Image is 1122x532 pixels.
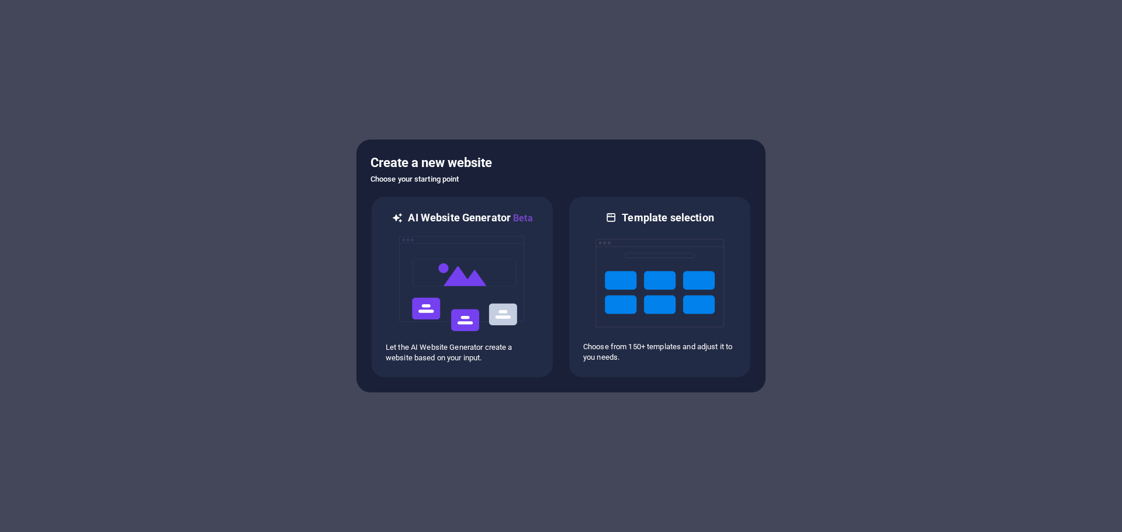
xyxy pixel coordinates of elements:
[583,342,736,363] p: Choose from 150+ templates and adjust it to you needs.
[622,211,714,225] h6: Template selection
[386,342,539,363] p: Let the AI Website Generator create a website based on your input.
[511,213,533,224] span: Beta
[370,154,752,172] h5: Create a new website
[370,196,554,378] div: AI Website GeneratorBetaaiLet the AI Website Generator create a website based on your input.
[370,172,752,186] h6: Choose your starting point
[568,196,752,378] div: Template selectionChoose from 150+ templates and adjust it to you needs.
[408,211,532,225] h6: AI Website Generator
[398,225,527,342] img: ai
